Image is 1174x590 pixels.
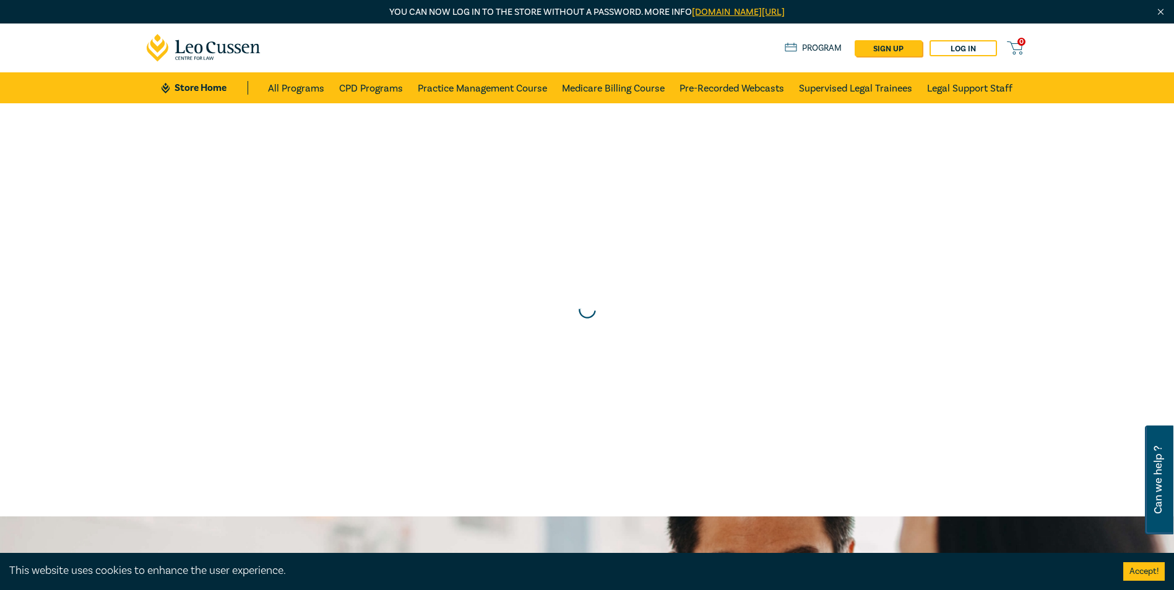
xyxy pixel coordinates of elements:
[692,6,785,18] a: [DOMAIN_NAME][URL]
[799,72,912,103] a: Supervised Legal Trainees
[785,41,842,55] a: Program
[147,6,1028,19] p: You can now log in to the store without a password. More info
[855,40,922,56] a: sign up
[162,81,248,95] a: Store Home
[930,40,997,56] a: Log in
[1155,7,1166,17] img: Close
[927,72,1012,103] a: Legal Support Staff
[1123,562,1165,581] button: Accept cookies
[562,72,665,103] a: Medicare Billing Course
[418,72,547,103] a: Practice Management Course
[1017,38,1025,46] span: 0
[339,72,403,103] a: CPD Programs
[9,563,1105,579] div: This website uses cookies to enhance the user experience.
[680,72,784,103] a: Pre-Recorded Webcasts
[1152,433,1164,527] span: Can we help ?
[268,72,324,103] a: All Programs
